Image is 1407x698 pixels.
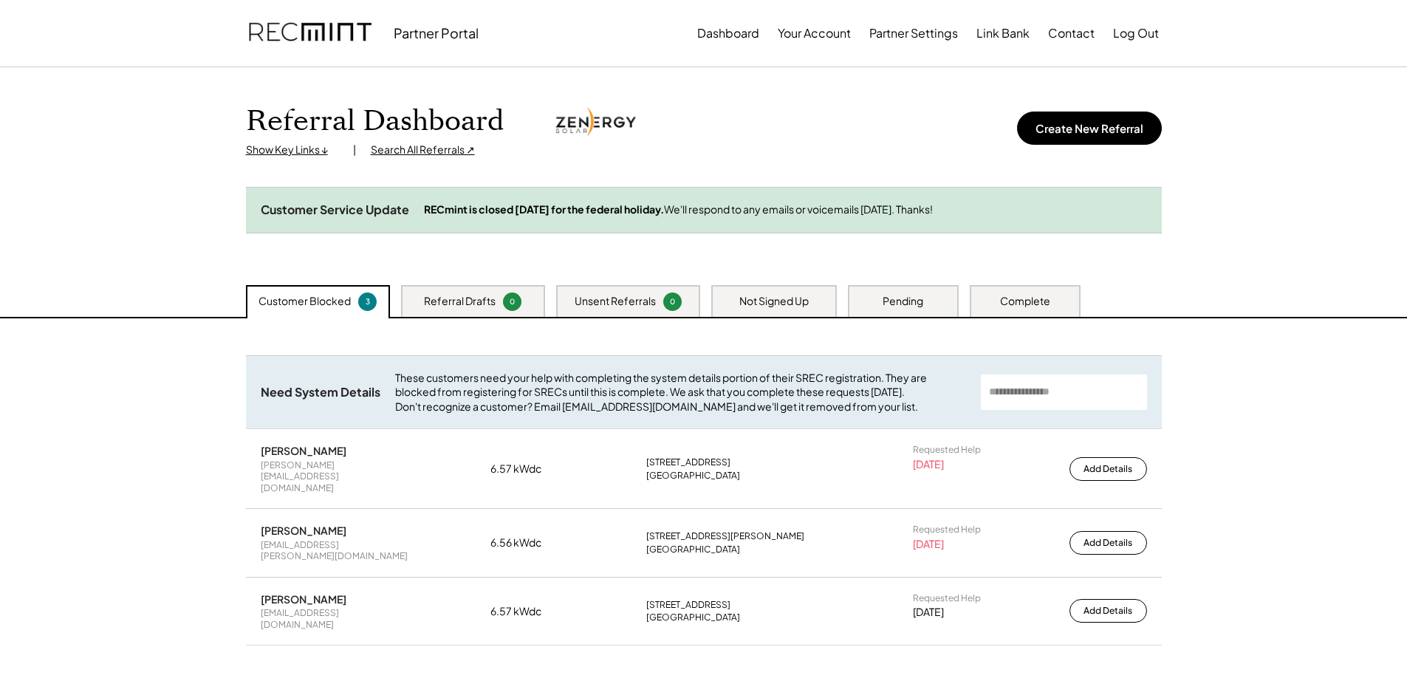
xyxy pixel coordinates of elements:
[353,143,356,157] div: |
[869,18,958,48] button: Partner Settings
[913,444,981,456] div: Requested Help
[883,294,923,309] div: Pending
[913,524,981,536] div: Requested Help
[913,537,944,552] div: [DATE]
[646,544,740,555] div: [GEOGRAPHIC_DATA]
[395,371,966,414] div: These customers need your help with completing the system details portion of their SREC registrat...
[555,106,637,137] img: solar-logo-removebg-preview.png
[646,599,730,611] div: [STREET_ADDRESS]
[1048,18,1095,48] button: Contact
[913,605,944,620] div: [DATE]
[1017,112,1162,145] button: Create New Referral
[913,592,981,604] div: Requested Help
[697,18,759,48] button: Dashboard
[424,294,496,309] div: Referral Drafts
[261,539,408,562] div: [EMAIL_ADDRESS][PERSON_NAME][DOMAIN_NAME]
[646,530,804,542] div: [STREET_ADDRESS][PERSON_NAME]
[371,143,475,157] div: Search All Referrals ↗
[249,8,372,58] img: recmint-logotype%403x.png
[739,294,809,309] div: Not Signed Up
[261,385,380,400] div: Need System Details
[261,592,346,606] div: [PERSON_NAME]
[246,104,504,139] h1: Referral Dashboard
[976,18,1030,48] button: Link Bank
[778,18,851,48] button: Your Account
[360,296,374,307] div: 3
[261,202,409,218] div: Customer Service Update
[505,296,519,307] div: 0
[394,24,479,41] div: Partner Portal
[575,294,656,309] div: Unsent Referrals
[1069,531,1147,555] button: Add Details
[1000,294,1050,309] div: Complete
[259,294,351,309] div: Customer Blocked
[646,612,740,623] div: [GEOGRAPHIC_DATA]
[424,202,1147,217] div: We'll respond to any emails or voicemails [DATE]. Thanks!
[261,524,346,537] div: [PERSON_NAME]
[490,462,564,476] div: 6.57 kWdc
[424,202,664,216] strong: RECmint is closed [DATE] for the federal holiday.
[261,444,346,457] div: [PERSON_NAME]
[1113,18,1159,48] button: Log Out
[490,536,564,550] div: 6.56 kWdc
[1069,457,1147,481] button: Add Details
[913,457,944,472] div: [DATE]
[646,456,730,468] div: [STREET_ADDRESS]
[1069,599,1147,623] button: Add Details
[261,607,408,630] div: [EMAIL_ADDRESS][DOMAIN_NAME]
[261,459,408,494] div: [PERSON_NAME][EMAIL_ADDRESS][DOMAIN_NAME]
[646,470,740,482] div: [GEOGRAPHIC_DATA]
[246,143,338,157] div: Show Key Links ↓
[665,296,679,307] div: 0
[490,604,564,619] div: 6.57 kWdc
